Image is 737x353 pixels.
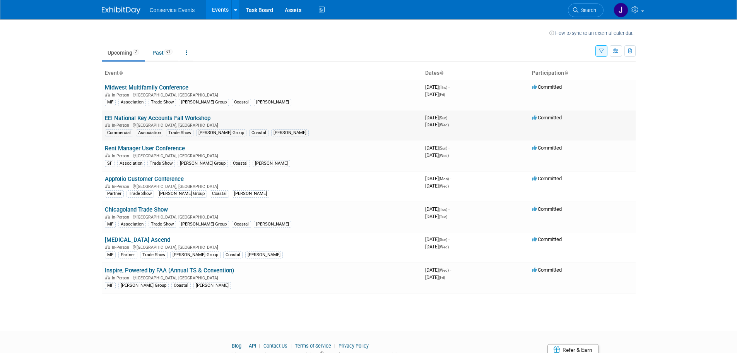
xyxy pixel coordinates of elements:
[105,244,419,250] div: [GEOGRAPHIC_DATA], [GEOGRAPHIC_DATA]
[439,245,449,249] span: (Wed)
[105,122,419,128] div: [GEOGRAPHIC_DATA], [GEOGRAPHIC_DATA]
[166,129,193,136] div: Trade Show
[105,215,110,219] img: In-Person Event
[105,251,116,258] div: MF
[112,93,132,98] span: In-Person
[249,343,256,349] a: API
[171,282,191,289] div: Coastal
[105,115,210,122] a: EEI National Key Accounts Fall Workshop
[105,267,234,274] a: Inspire, Powered by FAA (Annual TS & Convention)
[105,236,170,243] a: [MEDICAL_DATA] Ascend
[439,238,447,242] span: (Sun)
[231,160,250,167] div: Coastal
[105,145,185,152] a: Rent Manager User Conference
[450,176,451,181] span: -
[105,153,110,157] img: In-Person Event
[112,184,132,189] span: In-Person
[425,244,449,250] span: [DATE]
[232,343,241,349] a: Blog
[118,221,146,228] div: Association
[425,122,449,127] span: [DATE]
[223,251,243,258] div: Coastal
[105,84,188,91] a: Midwest Multifamily Conference
[439,123,449,127] span: (Wed)
[140,251,168,258] div: Trade Show
[439,116,447,120] span: (Sun)
[439,153,449,158] span: (Wed)
[170,251,221,258] div: [PERSON_NAME] Group
[112,153,132,158] span: In-Person
[105,152,419,158] div: [GEOGRAPHIC_DATA], [GEOGRAPHIC_DATA]
[112,245,132,250] span: In-Person
[439,184,449,188] span: (Wed)
[102,45,145,60] a: Upcoming7
[425,214,447,219] span: [DATE]
[117,160,145,167] div: Association
[295,343,331,349] a: Terms of Service
[425,115,450,121] span: [DATE]
[425,183,449,189] span: [DATE]
[127,190,154,197] div: Trade Show
[263,343,287,349] a: Contact Us
[339,343,369,349] a: Privacy Policy
[422,67,529,80] th: Dates
[102,67,422,80] th: Event
[243,343,248,349] span: |
[232,221,251,228] div: Coastal
[578,7,596,13] span: Search
[439,70,443,76] a: Sort by Start Date
[105,160,115,167] div: SF
[425,84,450,90] span: [DATE]
[439,268,449,272] span: (Wed)
[112,215,132,220] span: In-Person
[532,176,562,181] span: Committed
[105,184,110,188] img: In-Person Event
[105,214,419,220] div: [GEOGRAPHIC_DATA], [GEOGRAPHIC_DATA]
[119,70,123,76] a: Sort by Event Name
[439,276,445,280] span: (Fri)
[178,160,228,167] div: [PERSON_NAME] Group
[105,176,184,183] a: Appfolio Customer Conference
[232,190,269,197] div: [PERSON_NAME]
[102,7,140,14] img: ExhibitDay
[425,91,445,97] span: [DATE]
[564,70,568,76] a: Sort by Participation Type
[439,207,447,212] span: (Tue)
[254,99,291,106] div: [PERSON_NAME]
[105,129,133,136] div: Commercial
[105,221,116,228] div: MF
[105,183,419,189] div: [GEOGRAPHIC_DATA], [GEOGRAPHIC_DATA]
[568,3,604,17] a: Search
[112,123,132,128] span: In-Person
[232,99,251,106] div: Coastal
[157,190,207,197] div: [PERSON_NAME] Group
[271,129,309,136] div: [PERSON_NAME]
[118,99,146,106] div: Association
[105,123,110,127] img: In-Person Event
[425,274,445,280] span: [DATE]
[245,251,283,258] div: [PERSON_NAME]
[439,85,447,90] span: (Thu)
[532,84,562,90] span: Committed
[179,99,229,106] div: [PERSON_NAME] Group
[149,221,176,228] div: Trade Show
[448,206,450,212] span: -
[210,190,229,197] div: Coastal
[425,206,450,212] span: [DATE]
[105,245,110,249] img: In-Person Event
[332,343,337,349] span: |
[164,49,173,55] span: 61
[439,93,445,97] span: (Fri)
[149,99,176,106] div: Trade Show
[105,91,419,98] div: [GEOGRAPHIC_DATA], [GEOGRAPHIC_DATA]
[179,221,229,228] div: [PERSON_NAME] Group
[105,190,124,197] div: Partner
[105,282,116,289] div: MF
[532,267,562,273] span: Committed
[150,7,195,13] span: Conservice Events
[425,152,449,158] span: [DATE]
[425,145,450,151] span: [DATE]
[196,129,246,136] div: [PERSON_NAME] Group
[425,176,451,181] span: [DATE]
[439,177,449,181] span: (Mon)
